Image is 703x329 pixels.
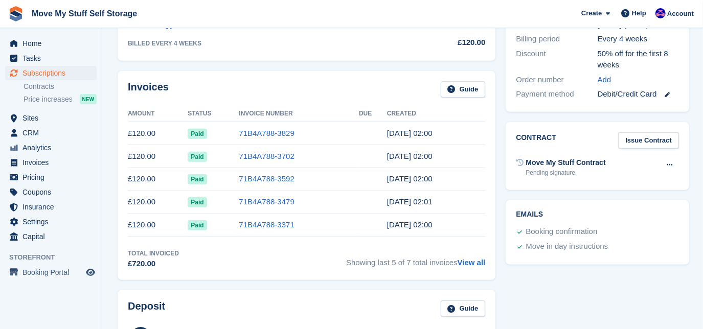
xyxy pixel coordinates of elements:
div: 50% off for the first 8 weeks [598,48,679,71]
div: £120.00 [418,37,485,49]
div: Pending signature [526,168,605,177]
time: 2025-06-21 01:00:56 UTC [387,174,433,183]
a: Reset [626,20,646,29]
time: 2025-05-24 01:01:09 UTC [387,197,433,206]
span: Tasks [22,51,84,65]
a: Add [598,74,611,86]
span: Showing last 5 of 7 total invoices [346,249,485,270]
time: 2025-08-16 01:00:34 UTC [387,129,433,137]
div: BILLED EVERY 4 WEEKS [128,39,418,48]
a: menu [5,111,97,125]
span: Insurance [22,200,84,214]
a: menu [5,215,97,229]
a: menu [5,185,97,199]
span: Pricing [22,170,84,184]
a: menu [5,229,97,244]
h2: Contract [516,132,556,149]
td: £120.00 [128,191,188,214]
h2: Deposit [128,300,165,317]
a: Price increases NEW [24,93,97,105]
td: £120.00 [128,168,188,191]
div: Debit/Credit Card [598,88,679,100]
span: Settings [22,215,84,229]
div: Discount [516,48,597,71]
span: Paid [188,220,207,230]
a: 71B4A788-3592 [239,174,294,183]
a: menu [5,126,97,140]
th: Due [359,106,387,122]
th: Amount [128,106,188,122]
div: Order number [516,74,597,86]
a: 71B4A788-3371 [239,220,294,229]
h2: Emails [516,210,678,219]
a: menu [5,51,97,65]
td: £120.00 [128,214,188,237]
a: 71B4A788-3479 [239,197,294,206]
th: Invoice Number [239,106,359,122]
span: Paid [188,174,207,184]
div: £720.00 [128,258,179,270]
span: Account [667,9,694,19]
span: Invoices [22,155,84,170]
a: menu [5,155,97,170]
span: Paid [188,197,207,207]
a: menu [5,66,97,80]
a: Preview store [84,266,97,278]
a: menu [5,170,97,184]
a: 71B4A788-3702 [239,152,294,160]
span: Home [22,36,84,51]
div: NEW [80,94,97,104]
img: stora-icon-8386f47178a22dfd0bd8f6a31ec36ba5ce8667c1dd55bd0f319d3a0aa187defe.svg [8,6,24,21]
a: Guide [441,300,486,317]
span: Help [632,8,646,18]
span: Create [581,8,602,18]
div: Move in day instructions [526,241,608,253]
span: Sites [22,111,84,125]
th: Status [188,106,239,122]
a: View all [458,258,486,267]
h2: Invoices [128,81,169,98]
div: Booking confirmation [526,226,597,238]
div: Billing period [516,33,597,45]
div: Every 4 weeks [598,33,679,45]
a: 71B4A788-3829 [239,129,294,137]
span: Coupons [22,185,84,199]
a: menu [5,265,97,279]
a: Guide [441,81,486,98]
span: Booking Portal [22,265,84,279]
time: 2025-07-19 01:00:36 UTC [387,152,433,160]
td: £120.00 [128,145,188,168]
th: Created [387,106,485,122]
div: Total Invoiced [128,249,179,258]
td: £120.00 [128,122,188,145]
span: Price increases [24,95,73,104]
a: Issue Contract [618,132,678,149]
a: menu [5,200,97,214]
div: Move My Stuff Contract [526,157,605,168]
span: CRM [22,126,84,140]
span: Subscriptions [22,66,84,80]
a: Contracts [24,82,97,91]
span: Paid [188,129,207,139]
time: 2025-04-26 01:00:28 UTC [387,220,433,229]
span: Analytics [22,140,84,155]
a: menu [5,140,97,155]
span: Paid [188,152,207,162]
a: Move My Stuff Self Storage [28,5,141,22]
span: Capital [22,229,84,244]
a: menu [5,36,97,51]
span: Storefront [9,252,102,263]
img: Jade Whetnall [655,8,666,18]
div: Payment method [516,88,597,100]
